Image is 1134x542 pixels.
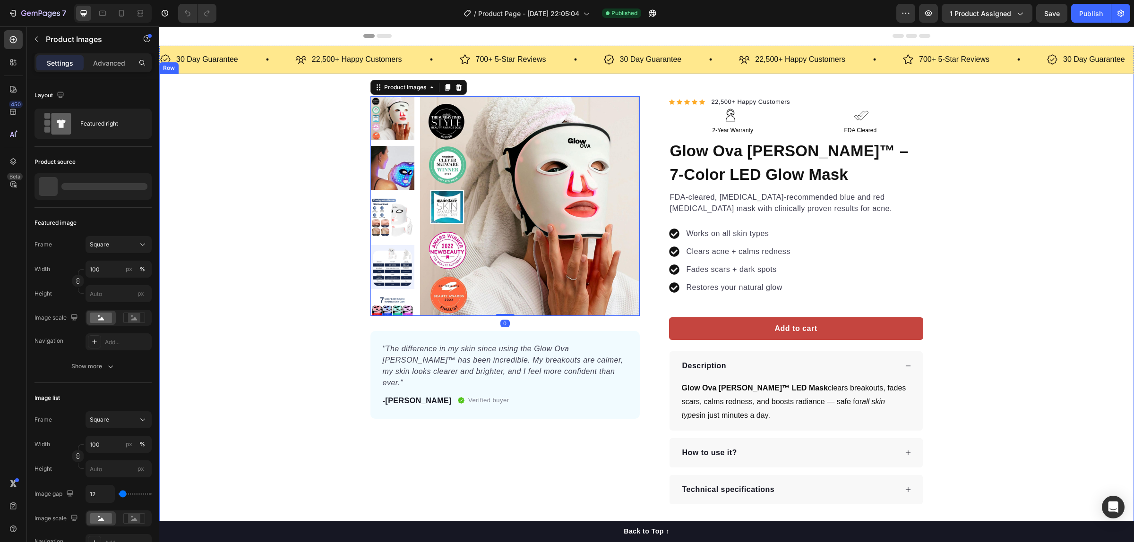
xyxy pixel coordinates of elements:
[616,296,658,308] div: Add to cart
[34,265,50,273] label: Width
[223,57,269,65] div: Product Images
[34,240,52,249] label: Frame
[552,71,631,80] p: 22,500+ Happy Customers
[62,8,66,19] p: 7
[510,291,764,313] button: Add to cart
[2,37,17,46] div: Row
[223,369,293,380] p: -[PERSON_NAME]
[942,4,1032,23] button: 1 product assigned
[71,362,115,371] div: Show more
[126,265,132,273] div: px
[126,440,132,449] div: px
[553,101,594,107] span: 2-Year Warranty
[86,411,152,428] button: Square
[93,58,125,68] p: Advanced
[527,220,631,231] p: Clears acne + calms redness
[137,439,148,450] button: px
[527,255,631,267] p: Restores your natural glow
[86,261,152,278] input: px%
[137,263,148,275] button: px
[474,8,476,18] span: /
[86,285,152,302] input: px
[7,173,23,180] div: Beta
[34,415,52,424] label: Frame
[522,354,752,397] h2: clears breakouts, fades scars, calms redness, and boosts radiance — safe for in just minutes a day.
[760,26,830,40] p: 700+ 5-Star Reviews
[137,465,144,472] span: px
[34,312,80,324] div: Image scale
[34,358,152,375] button: Show more
[904,26,966,40] p: 30 Day Guarantee
[527,237,631,249] p: Fades scars + dark spots
[123,263,135,275] button: %
[611,9,637,17] span: Published
[34,488,76,500] div: Image gap
[478,8,579,18] span: Product Page - [DATE] 22:05:04
[464,500,510,510] div: Back to Top ↑
[1044,9,1060,17] span: Save
[695,82,709,96] img: gempages_580267553281016580-9cb9907e-a3f9-449e-99b0-8a64c51d4de8.svg
[341,293,351,301] div: 0
[523,371,726,393] i: all skin types
[178,4,216,23] div: Undo/Redo
[309,369,350,379] p: Verified buyer
[34,289,52,298] label: Height
[86,485,114,502] input: Auto
[1071,4,1111,23] button: Publish
[685,101,718,107] span: FDA Cleared
[317,26,387,40] p: 700+ 5-Star Reviews
[34,394,60,402] div: Image list
[510,112,764,161] h1: Glow Ova [PERSON_NAME]™ – 7-Color LED Glow Mask
[34,158,76,166] div: Product source
[90,240,109,249] span: Square
[1079,8,1103,18] div: Publish
[596,26,686,40] p: 22,500+ Happy Customers
[159,26,1134,542] iframe: To enrich screen reader interactions, please activate Accessibility in Grammarly extension settings
[123,439,135,450] button: %
[34,440,50,449] label: Width
[139,265,145,273] div: %
[461,26,523,40] p: 30 Day Guarantee
[1102,496,1125,518] div: Open Intercom Messenger
[950,8,1011,18] span: 1 product assigned
[34,337,63,345] div: Navigation
[90,415,109,424] span: Square
[86,236,152,253] button: Square
[105,338,149,347] div: Add...
[46,34,126,45] p: Product Images
[80,113,138,135] div: Featured right
[523,457,616,469] p: Technical specifications
[527,202,631,213] p: Works on all skin types
[4,4,70,23] button: 7
[47,58,73,68] p: Settings
[523,357,669,365] strong: Glow Ova [PERSON_NAME]™ LED Mask
[223,318,464,360] i: "The difference in my skin since using the Glow Ova [PERSON_NAME]™ has been incredible. My breako...
[34,219,77,227] div: Featured image
[511,165,763,188] p: FDA-cleared, [MEDICAL_DATA]-recommended blue and red [MEDICAL_DATA] mask with clinically proven r...
[34,512,80,525] div: Image scale
[34,465,52,473] label: Height
[564,82,578,96] img: gempages_580267553281016580-bda60ce3-6c7b-493b-8240-02d97be9dabc.svg
[523,421,578,432] p: How to use it?
[34,89,66,102] div: Layout
[137,290,144,297] span: px
[86,436,152,453] input: px%
[1036,4,1067,23] button: Save
[523,334,567,345] p: Description
[86,460,152,477] input: px
[139,440,145,449] div: %
[9,101,23,108] div: 450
